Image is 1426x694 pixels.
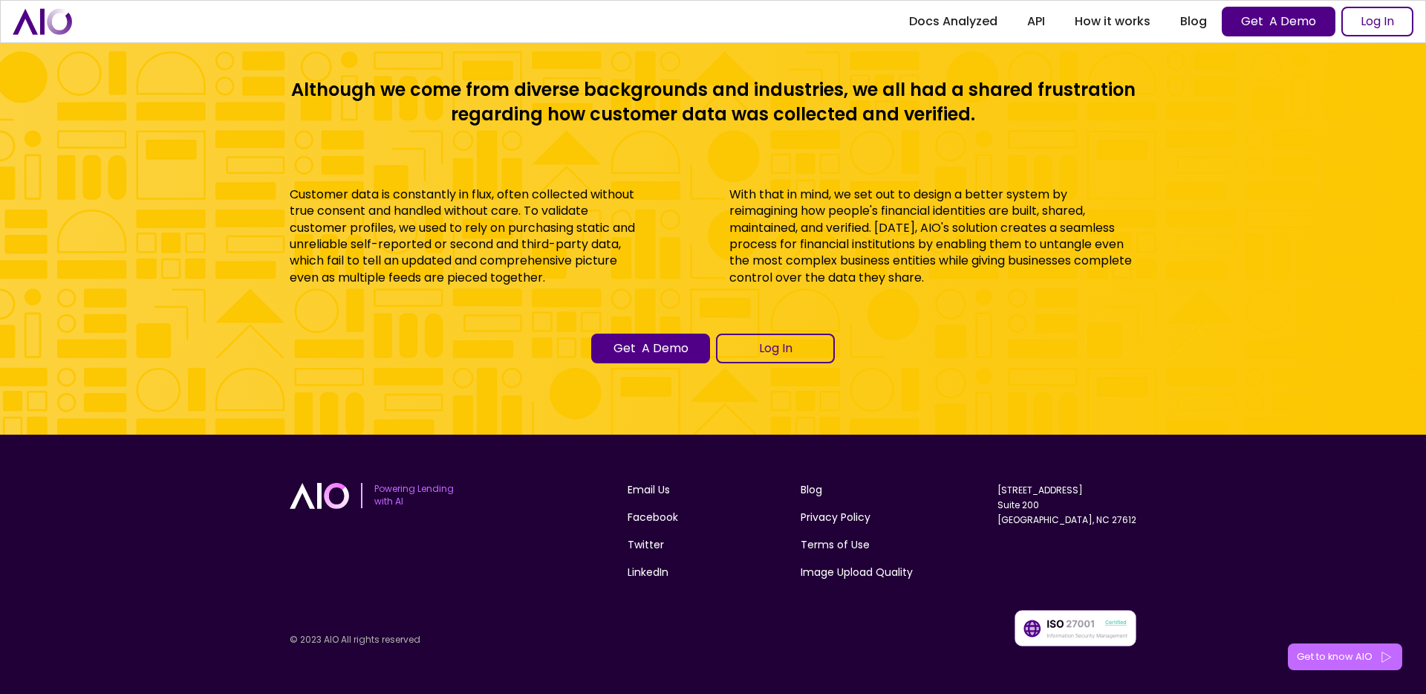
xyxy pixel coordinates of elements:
p: Powering Lending with AI [374,483,454,508]
p: With that in mind, we set out to design a better system by reimagining how people's financial ide... [729,187,1136,286]
a: How it works [1060,8,1165,35]
a: Blog [801,482,822,498]
p: © 2023 AIO All rights reserved [290,634,544,646]
a: Log In [716,334,835,363]
a: API [1012,8,1060,35]
a: Privacy Policy [801,510,870,525]
a: Email Us [628,482,670,498]
a: Docs Analyzed [894,8,1012,35]
a: Log In [1341,7,1413,36]
a: [STREET_ADDRESS]Suite 200[GEOGRAPHIC_DATA], NC 27612 [997,484,1136,526]
div: Get to know AIO [1297,649,1373,664]
h4: Although we come from diverse backgrounds and industries, we all had a shared frustration regardi... [290,77,1136,127]
a: Get A Demo [1222,7,1335,36]
a: Twitter [628,537,664,553]
a: Blog [1165,8,1222,35]
a: Terms of Use [801,537,870,553]
a: LinkedIn [628,565,668,580]
a: Get A Demo [591,334,710,363]
a: Facebook [628,510,678,525]
a: home [13,8,72,34]
p: Customer data is constantly in flux, often collected without true consent and handled without car... [290,187,646,286]
a: Image Upload Quality [801,565,913,580]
